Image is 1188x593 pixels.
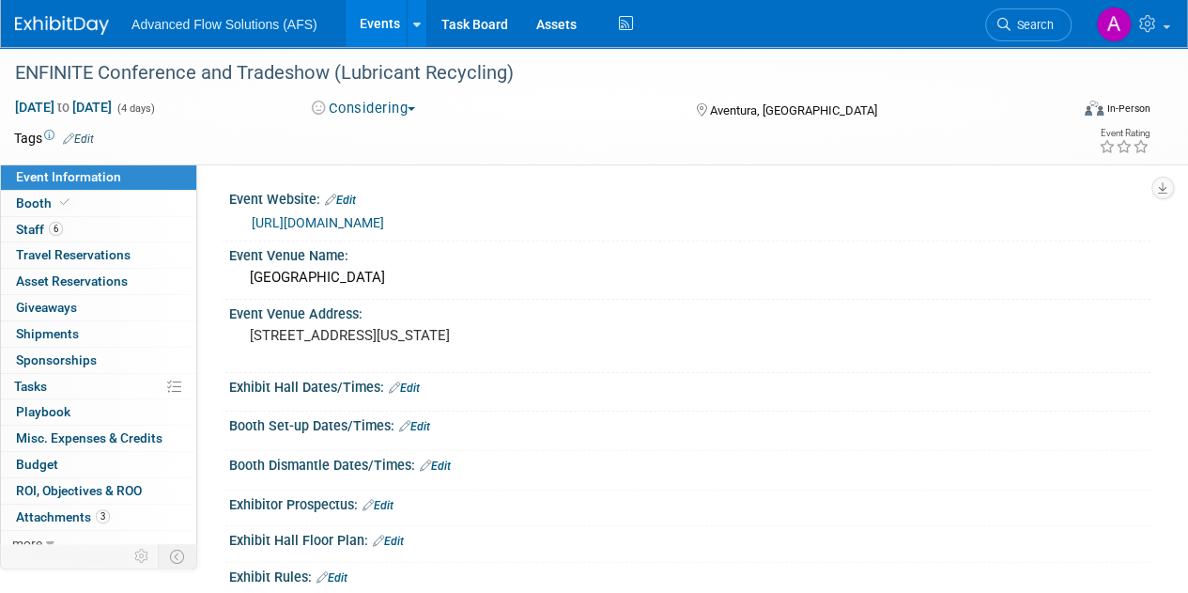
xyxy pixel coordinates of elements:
[229,491,1150,515] div: Exhibitor Prospectus:
[229,242,1150,265] div: Event Venue Name:
[229,373,1150,398] div: Exhibit Hall Dates/Times:
[16,404,70,419] span: Playbook
[250,327,593,344] pre: [STREET_ADDRESS][US_STATE]
[1,242,196,268] a: Travel Reservations
[399,420,430,433] a: Edit
[15,16,109,35] img: ExhibitDay
[420,460,451,473] a: Edit
[16,169,121,184] span: Event Information
[1,217,196,242] a: Staff6
[229,300,1150,323] div: Event Venue Address:
[16,195,73,211] span: Booth
[252,215,384,230] a: [URL][DOMAIN_NAME]
[229,412,1150,436] div: Booth Set-up Dates/Times:
[126,544,159,569] td: Personalize Event Tab Strip
[131,17,317,32] span: Advanced Flow Solutions (AFS)
[1,191,196,216] a: Booth
[14,379,47,394] span: Tasks
[116,102,155,115] span: (4 days)
[229,563,1150,587] div: Exhibit Rules:
[16,247,131,262] span: Travel Reservations
[1099,129,1149,138] div: Event Rating
[316,571,347,585] a: Edit
[16,326,79,341] span: Shipments
[16,457,58,472] span: Budget
[709,103,876,117] span: Aventura, [GEOGRAPHIC_DATA]
[16,352,97,367] span: Sponsorships
[229,185,1150,210] div: Event Website:
[389,382,420,395] a: Edit
[984,98,1150,126] div: Event Format
[1011,18,1054,32] span: Search
[1096,7,1132,42] img: Alyson Makin
[325,194,356,207] a: Edit
[1,269,196,294] a: Asset Reservations
[1,164,196,190] a: Event Information
[229,451,1150,476] div: Booth Dismantle Dates/Times:
[1106,101,1150,116] div: In-Person
[12,536,42,551] span: more
[1085,101,1103,116] img: Format-Inperson.png
[14,129,94,148] td: Tags
[1,399,196,425] a: Playbook
[54,100,72,115] span: to
[229,526,1150,551] div: Exhibit Hall Floor Plan:
[16,300,77,315] span: Giveaways
[16,273,128,289] span: Asset Reservations
[243,263,1136,292] div: [GEOGRAPHIC_DATA]
[16,222,63,237] span: Staff
[1,478,196,504] a: ROI, Objectives & ROO
[8,56,1054,90] div: ENFINITE Conference and Tradeshow (Lubricant Recycling)
[16,430,162,445] span: Misc. Expenses & Credits
[1,505,196,530] a: Attachments3
[96,509,110,523] span: 3
[14,99,113,116] span: [DATE] [DATE]
[373,535,404,548] a: Edit
[49,222,63,236] span: 6
[16,483,142,498] span: ROI, Objectives & ROO
[363,499,393,512] a: Edit
[1,426,196,451] a: Misc. Expenses & Credits
[1,295,196,320] a: Giveaways
[16,509,110,524] span: Attachments
[159,544,197,569] td: Toggle Event Tabs
[1,374,196,399] a: Tasks
[1,348,196,373] a: Sponsorships
[63,133,94,146] a: Edit
[305,99,423,118] button: Considering
[1,321,196,347] a: Shipments
[985,8,1072,41] a: Search
[1,531,196,556] a: more
[60,197,69,208] i: Booth reservation complete
[1,452,196,477] a: Budget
